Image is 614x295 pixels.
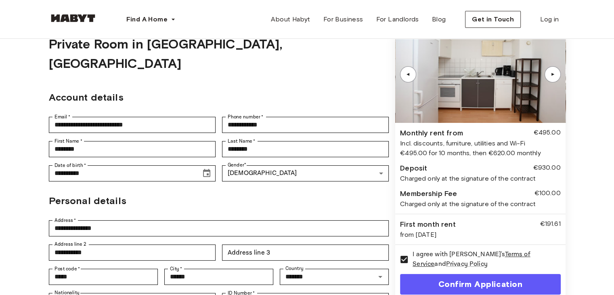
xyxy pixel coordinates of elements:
label: Country [285,265,303,272]
label: Post code [54,265,80,272]
div: €495.00 for 10 months, then €620.00 monthly [400,148,560,158]
a: Log in [534,11,565,27]
div: Charged only at the signature of the contract [400,199,560,209]
div: €495.00 [533,128,560,139]
label: Last Name [228,137,256,145]
span: Blog [432,15,446,24]
label: Phone number [228,113,264,120]
img: Habyt [49,14,97,22]
button: Find A Home [120,11,182,27]
div: €191.61 [540,219,560,230]
div: €930.00 [533,163,560,174]
span: Get in Touch [472,15,514,24]
span: Find A Home [126,15,168,24]
a: For Landlords [369,11,425,27]
button: Choose date, selected date is Aug 9, 2003 [199,165,215,181]
h1: Private Room in [GEOGRAPHIC_DATA], [GEOGRAPHIC_DATA] [49,34,389,73]
div: ▲ [404,72,412,77]
span: About Habyt [271,15,310,24]
div: Monthly rent from [400,128,463,139]
label: City [170,265,182,272]
label: Address [54,217,76,224]
a: Privacy Policy [446,260,488,268]
div: Charged only at the signature of the contract [400,174,560,183]
label: Gender * [228,162,246,169]
button: Open [375,271,386,282]
div: €100.00 [534,188,560,199]
div: from [DATE] [400,230,560,240]
span: Log in [540,15,559,24]
a: For Business [317,11,370,27]
h2: Personal details [49,194,389,208]
span: I agree with [PERSON_NAME]'s and [413,250,554,269]
button: Get in Touch [465,11,521,28]
span: For Business [323,15,363,24]
h2: Account details [49,90,389,105]
a: About Habyt [264,11,316,27]
div: First month rent [400,219,455,230]
span: For Landlords [376,15,419,24]
img: Image of the room [395,26,565,123]
button: Confirm Application [400,274,560,295]
div: Membership Fee [400,188,457,199]
div: Incl. discounts, furniture, utilities and Wi-Fi [400,139,560,148]
label: Address line 2 [54,241,86,248]
label: Email [54,113,70,120]
label: Date of birth [54,162,86,169]
label: First Name [54,137,82,145]
div: Deposit [400,163,427,174]
div: [DEMOGRAPHIC_DATA] [222,165,389,181]
div: ▲ [549,72,557,77]
a: Blog [425,11,453,27]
